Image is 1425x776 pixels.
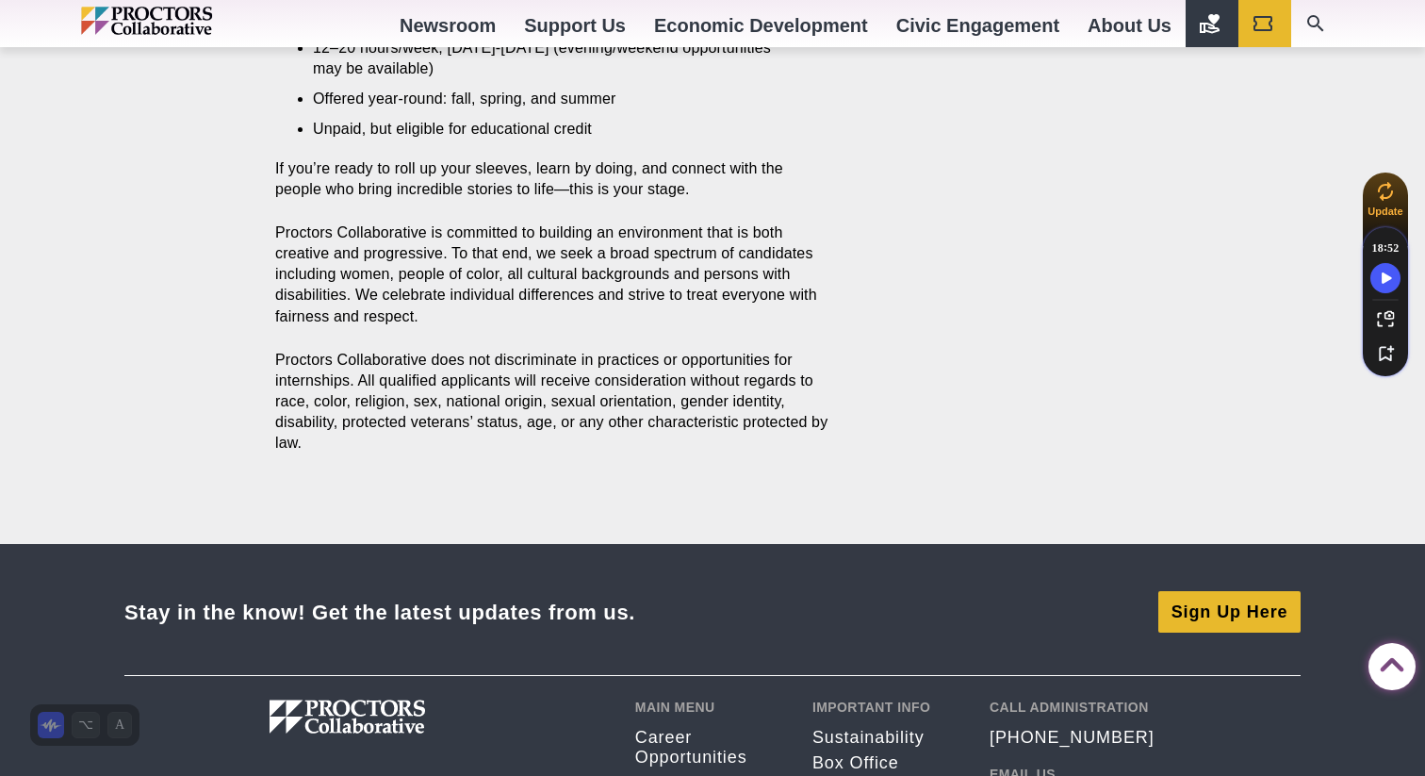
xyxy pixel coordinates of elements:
[812,700,961,715] h2: Important Info
[275,350,829,454] p: Proctors Collaborative does not discriminate in practices or opportunities for internships. All q...
[812,753,961,773] a: Box Office
[1158,591,1301,633] a: Sign Up Here
[812,728,961,748] a: Sustainability
[270,700,524,734] img: Proctors logo
[635,700,784,715] h2: Main Menu
[990,700,1155,715] h2: Call Administration
[275,158,829,200] p: If you’re ready to roll up your sleeves, learn by doing, and connect with the people who bring in...
[1368,644,1406,682] a: Back to Top
[124,600,635,625] div: Stay in the know! Get the latest updates from us.
[635,728,784,768] a: Career opportunities
[313,38,801,79] li: 12–20 hours/week, [DATE]-[DATE] (evening/weekend opportunities may be available)
[275,223,829,326] p: Proctors Collaborative is committed to building an environment that is both creative and progress...
[313,119,801,140] li: Unpaid, but eligible for educational credit
[990,728,1155,748] a: [PHONE_NUMBER]
[313,89,801,109] li: Offered year-round: fall, spring, and summer
[81,7,293,35] img: Proctors logo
